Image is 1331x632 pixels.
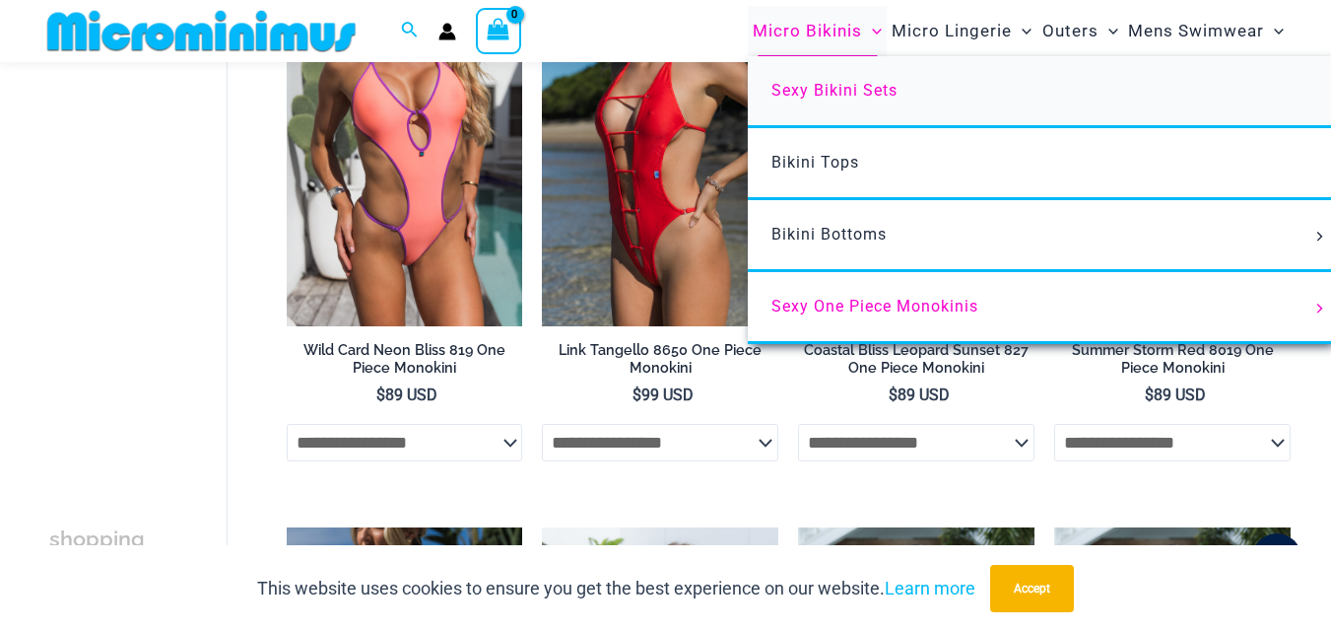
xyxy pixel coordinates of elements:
span: Micro Lingerie [892,6,1012,56]
iframe: TrustedSite Certified [49,66,227,460]
a: Micro LingerieMenu ToggleMenu Toggle [887,6,1036,56]
a: View Shopping Cart, empty [476,8,521,53]
bdi: 89 USD [1145,386,1206,404]
p: This website uses cookies to ensure you get the best experience on our website. [257,574,975,603]
span: Menu Toggle [1098,6,1118,56]
a: OutersMenu ToggleMenu Toggle [1037,6,1123,56]
span: Menu Toggle [862,6,882,56]
span: Micro Bikinis [753,6,862,56]
span: $ [889,386,898,404]
span: Menu Toggle [1309,232,1331,242]
bdi: 89 USD [889,386,950,404]
a: Micro BikinisMenu ToggleMenu Toggle [748,6,887,56]
h2: Wild Card Neon Bliss 819 One Piece Monokini [287,341,523,378]
bdi: 89 USD [376,386,437,404]
span: Outers [1042,6,1098,56]
h2: Link Tangello 8650 One Piece Monokini [542,341,778,378]
button: Accept [990,565,1074,612]
a: Account icon link [438,23,456,40]
span: Menu Toggle [1309,304,1331,314]
bdi: 99 USD [632,386,694,404]
a: Learn more [885,578,975,598]
h2: Summer Storm Red 8019 One Piece Monokini [1054,341,1291,378]
a: Search icon link [401,19,419,43]
span: Menu Toggle [1012,6,1032,56]
a: Link Tangello 8650 One Piece Monokini [542,341,778,386]
a: Mens SwimwearMenu ToggleMenu Toggle [1123,6,1289,56]
span: Bikini Bottoms [771,225,887,244]
span: Sexy One Piece Monokinis [771,297,978,316]
span: $ [1145,386,1154,404]
span: $ [376,386,385,404]
span: Bikini Tops [771,153,859,172]
a: Coastal Bliss Leopard Sunset 827 One Piece Monokini [798,341,1034,386]
a: Wild Card Neon Bliss 819 One Piece Monokini [287,341,523,386]
a: Summer Storm Red 8019 One Piece Monokini [1054,341,1291,386]
img: MM SHOP LOGO FLAT [39,9,364,53]
h2: Coastal Bliss Leopard Sunset 827 One Piece Monokini [798,341,1034,378]
span: Mens Swimwear [1128,6,1264,56]
span: Sexy Bikini Sets [771,81,898,100]
span: Menu Toggle [1264,6,1284,56]
span: $ [632,386,641,404]
nav: Site Navigation [745,3,1292,59]
span: shopping [49,527,145,551]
